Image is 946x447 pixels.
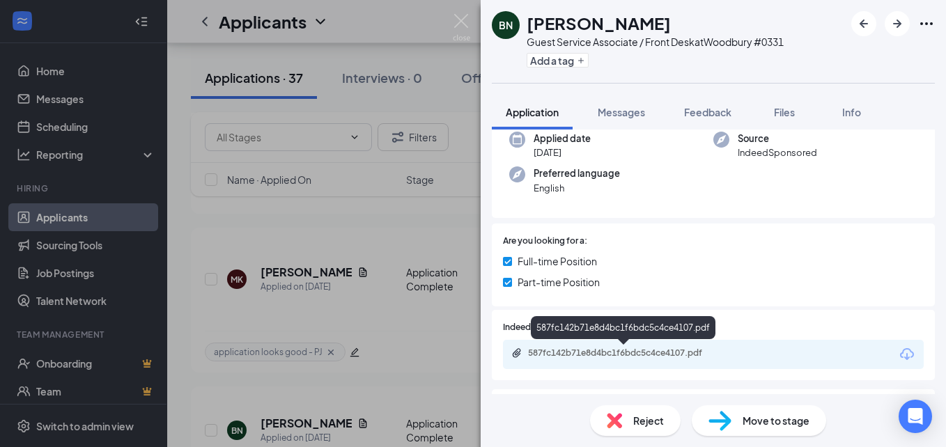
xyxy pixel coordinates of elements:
span: Full-time Position [518,253,597,269]
span: Feedback [684,106,731,118]
button: ArrowLeftNew [851,11,876,36]
span: [DATE] [534,146,591,159]
svg: Ellipses [918,15,935,32]
span: Applied date [534,132,591,146]
div: 587fc142b71e8d4bc1f6bdc5c4ce4107.pdf [528,347,723,359]
span: English [534,181,620,195]
div: Guest Service Associate / Front Desk at Woodbury #0331 [527,35,784,49]
span: Indeed Resume [503,321,564,334]
span: Reject [633,413,664,428]
button: ArrowRight [885,11,910,36]
svg: Plus [577,56,585,65]
span: Move to stage [743,413,809,428]
a: Paperclip587fc142b71e8d4bc1f6bdc5c4ce4107.pdf [511,347,737,361]
span: Messages [598,106,645,118]
h1: [PERSON_NAME] [527,11,671,35]
svg: ArrowRight [889,15,906,32]
svg: ArrowLeftNew [855,15,872,32]
span: Files [774,106,795,118]
button: PlusAdd a tag [527,53,589,68]
div: BN [499,18,513,32]
span: Part-time Position [518,274,600,290]
span: Are you looking for a: [503,235,587,248]
span: Info [842,106,861,118]
svg: Paperclip [511,347,522,359]
span: Preferred language [534,166,620,180]
div: 587fc142b71e8d4bc1f6bdc5c4ce4107.pdf [531,316,715,339]
span: Application [506,106,559,118]
span: IndeedSponsored [738,146,817,159]
div: Open Intercom Messenger [899,400,932,433]
svg: Download [899,346,915,363]
span: Source [738,132,817,146]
